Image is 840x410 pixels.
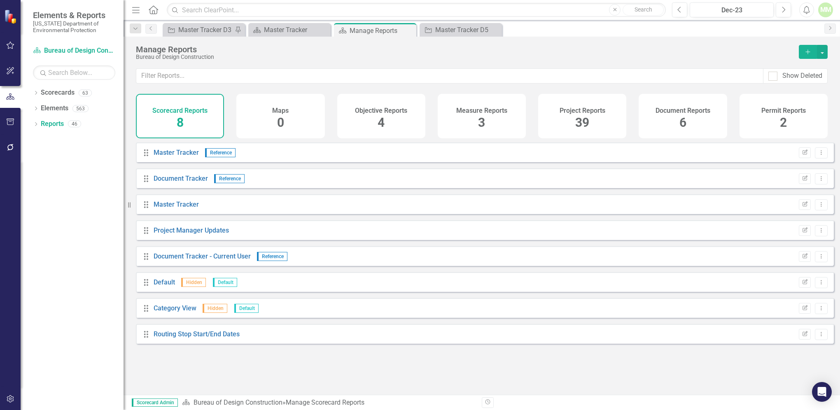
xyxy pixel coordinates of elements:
[154,278,175,286] a: Default
[154,304,196,312] a: Category View
[818,2,833,17] button: MM
[154,226,229,234] a: Project Manager Updates
[136,45,791,54] div: Manage Reports
[154,330,240,338] a: Routing Stop Start/End Dates
[560,107,605,114] h4: Project Reports
[154,252,251,260] a: Document Tracker - Current User
[350,26,414,36] div: Manage Reports
[194,398,282,406] a: Bureau of Design Construction
[181,278,206,287] span: Hidden
[154,200,199,208] a: Master Tracker
[41,119,64,129] a: Reports
[177,115,184,130] span: 8
[214,174,245,183] span: Reference
[72,105,89,112] div: 563
[203,304,227,313] span: Hidden
[422,25,500,35] a: Master Tracker D5
[4,9,19,24] img: ClearPoint Strategy
[41,104,68,113] a: Elements
[277,115,284,130] span: 0
[33,65,115,80] input: Search Below...
[165,25,233,35] a: Master Tracker D3
[33,46,115,56] a: Bureau of Design Construction
[154,149,199,156] a: Master Tracker
[264,25,329,35] div: Master Tracker
[132,398,178,407] span: Scorecard Admin
[456,107,507,114] h4: Measure Reports
[257,252,287,261] span: Reference
[635,6,652,13] span: Search
[812,382,832,402] div: Open Intercom Messenger
[154,175,208,182] a: Document Tracker
[205,148,236,157] span: Reference
[272,107,289,114] h4: Maps
[623,4,664,16] button: Search
[136,54,791,60] div: Bureau of Design Construction
[41,88,75,98] a: Scorecards
[152,107,208,114] h4: Scorecard Reports
[33,10,115,20] span: Elements & Reports
[679,115,686,130] span: 6
[435,25,500,35] div: Master Tracker D5
[378,115,385,130] span: 4
[136,68,763,84] input: Filter Reports...
[690,2,774,17] button: Dec-23
[478,115,485,130] span: 3
[234,304,259,313] span: Default
[33,20,115,34] small: [US_STATE] Department of Environmental Protection
[213,278,237,287] span: Default
[780,115,787,130] span: 2
[182,398,476,408] div: » Manage Scorecard Reports
[782,71,822,81] div: Show Deleted
[575,115,589,130] span: 39
[761,107,806,114] h4: Permit Reports
[79,89,92,96] div: 63
[250,25,329,35] a: Master Tracker
[167,3,666,17] input: Search ClearPoint...
[355,107,407,114] h4: Objective Reports
[693,5,771,15] div: Dec-23
[656,107,710,114] h4: Document Reports
[68,121,81,128] div: 46
[178,25,233,35] div: Master Tracker D3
